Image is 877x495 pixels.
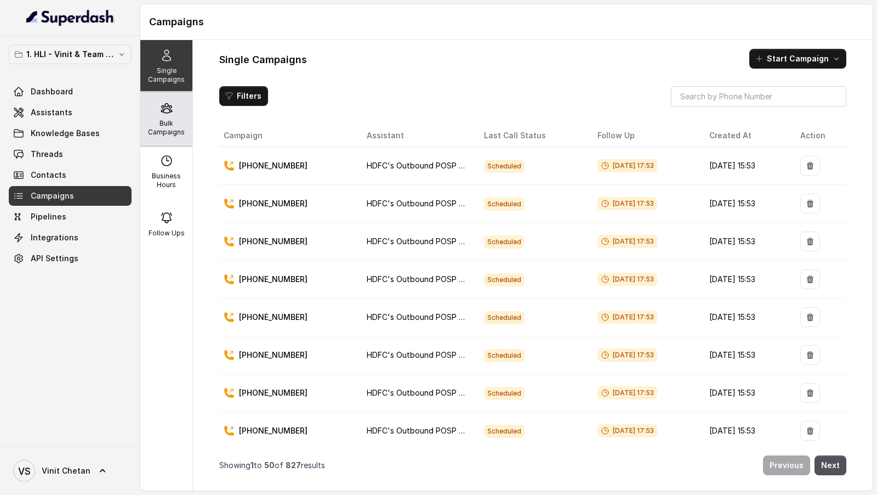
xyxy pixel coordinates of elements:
span: Scheduled [484,273,525,286]
button: Start Campaign [749,49,846,69]
span: [DATE] 17:53 [597,348,657,362]
p: [PHONE_NUMBER] [239,160,307,171]
span: Campaigns [31,190,74,201]
a: Pipelines [9,207,132,227]
th: Follow Up [589,125,701,147]
span: [DATE] 17:53 [597,424,657,437]
a: API Settings [9,249,132,268]
button: 1. HLI - Vinit & Team Workspace [9,44,132,64]
a: Contacts [9,165,132,185]
span: API Settings [31,253,78,264]
span: Scheduled [484,235,525,249]
a: Assistants [9,103,132,122]
input: Search by Phone Number [671,86,846,107]
p: Follow Ups [149,229,185,238]
td: [DATE] 15:53 [701,223,791,261]
a: Threads [9,144,132,164]
a: Campaigns [9,186,132,206]
button: Previous [763,455,810,475]
span: HDFC's Outbound POSP Webinar Outreach AI Agent [367,199,559,208]
p: Business Hours [145,172,188,189]
span: Vinit Chetan [42,465,90,476]
span: Scheduled [484,198,525,211]
th: Assistant [358,125,475,147]
th: Last Call Status [475,125,589,147]
nav: Pagination [219,449,846,482]
span: HDFC's Outbound POSP Webinar Outreach AI Agent [367,350,559,359]
a: Integrations [9,228,132,248]
p: Showing to of results [219,460,325,471]
a: Dashboard [9,82,132,102]
span: [DATE] 17:53 [597,197,657,210]
span: 1 [250,460,254,470]
td: [DATE] 15:53 [701,336,791,374]
span: Knowledge Bases [31,128,100,139]
span: [DATE] 17:53 [597,311,657,324]
span: Assistants [31,107,72,118]
th: Created At [701,125,791,147]
span: Scheduled [484,425,525,438]
span: HDFC's Outbound POSP Webinar Outreach AI Agent [367,274,559,284]
span: [DATE] 17:53 [597,235,657,248]
td: [DATE] 15:53 [701,412,791,450]
p: [PHONE_NUMBER] [239,198,307,209]
p: [PHONE_NUMBER] [239,387,307,398]
td: [DATE] 15:53 [701,147,791,185]
a: Knowledge Bases [9,123,132,143]
span: Pipelines [31,211,66,222]
p: Single Campaigns [145,66,188,84]
span: Scheduled [484,311,525,324]
p: [PHONE_NUMBER] [239,350,307,361]
span: Scheduled [484,349,525,362]
p: [PHONE_NUMBER] [239,425,307,436]
td: [DATE] 15:53 [701,299,791,336]
span: HDFC's Outbound POSP Webinar Outreach AI Agent [367,312,559,322]
th: Campaign [219,125,358,147]
td: [DATE] 15:53 [701,374,791,412]
span: Threads [31,149,63,160]
th: Action [791,125,846,147]
span: Scheduled [484,160,525,173]
span: HDFC's Outbound POSP Webinar Outreach AI Agent [367,161,559,170]
span: [DATE] 17:53 [597,273,657,286]
p: [PHONE_NUMBER] [239,236,307,247]
span: Scheduled [484,387,525,400]
p: 1. HLI - Vinit & Team Workspace [26,48,114,61]
span: [DATE] 17:53 [597,159,657,172]
span: Dashboard [31,86,73,97]
td: [DATE] 15:53 [701,185,791,223]
span: 827 [286,460,301,470]
span: [DATE] 17:53 [597,386,657,400]
span: HDFC's Outbound POSP Webinar Outreach AI Agent [367,426,559,435]
span: 50 [264,460,275,470]
p: Bulk Campaigns [145,119,188,137]
a: Vinit Chetan [9,455,132,486]
img: light.svg [26,9,115,26]
p: [PHONE_NUMBER] [239,274,307,285]
span: Integrations [31,232,78,243]
button: Filters [219,86,268,106]
p: [PHONE_NUMBER] [239,312,307,323]
td: [DATE] 15:53 [701,261,791,299]
h1: Campaigns [149,13,864,31]
h1: Single Campaigns [219,51,307,69]
span: HDFC's Outbound POSP Webinar Outreach AI Agent [367,237,559,246]
span: Contacts [31,170,66,181]
span: HDFC's Outbound POSP Webinar Outreach AI Agent [367,388,559,397]
text: VS [18,465,31,477]
button: Next [815,455,846,475]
